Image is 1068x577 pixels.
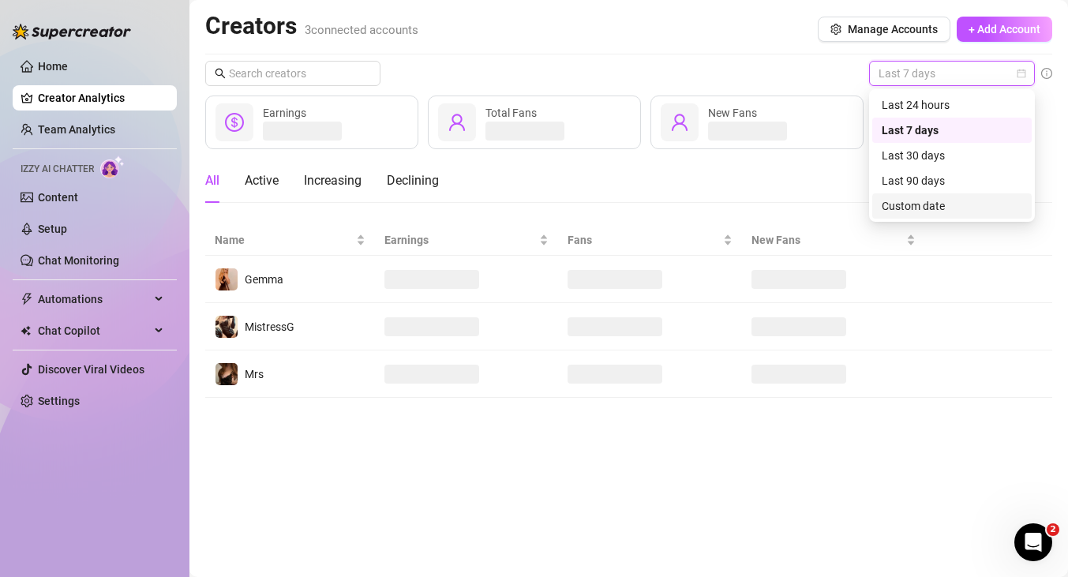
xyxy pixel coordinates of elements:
div: Custom date [882,197,1022,215]
input: Search creators [229,65,358,82]
div: Declining [387,171,439,190]
span: Mrs [245,368,264,380]
span: + Add Account [969,23,1040,36]
span: setting [830,24,841,35]
span: calendar [1017,69,1026,78]
div: Last 7 days [872,118,1032,143]
div: All [205,171,219,190]
span: Earnings [384,231,536,249]
span: Chat Copilot [38,318,150,343]
button: + Add Account [957,17,1052,42]
div: Active [245,171,279,190]
img: logo-BBDzfeDw.svg [13,24,131,39]
div: Last 30 days [882,147,1022,164]
th: Earnings [375,225,558,256]
div: Increasing [304,171,362,190]
div: Last 30 days [872,143,1032,168]
div: Last 7 days [882,122,1022,139]
span: user [670,113,689,132]
span: Earnings [263,107,306,119]
a: Settings [38,395,80,407]
span: New Fans [708,107,757,119]
a: Home [38,60,68,73]
a: Content [38,191,78,204]
button: Manage Accounts [818,17,950,42]
th: New Fans [742,225,926,256]
span: Automations [38,287,150,312]
span: Last 7 days [879,62,1025,85]
div: Last 24 hours [872,92,1032,118]
span: dollar-circle [225,113,244,132]
span: Name [215,231,353,249]
img: MistressG [215,316,238,338]
th: Name [205,225,375,256]
img: AI Chatter [100,155,125,178]
span: 2 [1047,523,1059,536]
span: user [448,113,467,132]
span: thunderbolt [21,293,33,305]
a: Discover Viral Videos [38,363,144,376]
div: Last 24 hours [882,96,1022,114]
a: Team Analytics [38,123,115,136]
img: Chat Copilot [21,325,31,336]
span: Gemma [245,273,283,286]
span: 3 connected accounts [305,23,418,37]
span: Manage Accounts [848,23,938,36]
img: Gemma [215,268,238,290]
div: Custom date [872,193,1032,219]
span: New Fans [751,231,904,249]
h2: Creators [205,11,418,41]
iframe: Intercom live chat [1014,523,1052,561]
a: Setup [38,223,67,235]
a: Chat Monitoring [38,254,119,267]
div: Last 90 days [872,168,1032,193]
span: MistressG [245,320,294,333]
span: search [215,68,226,79]
a: Creator Analytics [38,85,164,111]
span: Total Fans [485,107,537,119]
img: Mrs [215,363,238,385]
th: Fans [558,225,741,256]
div: Last 90 days [882,172,1022,189]
span: info-circle [1041,68,1052,79]
span: Fans [568,231,719,249]
span: Izzy AI Chatter [21,162,94,177]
